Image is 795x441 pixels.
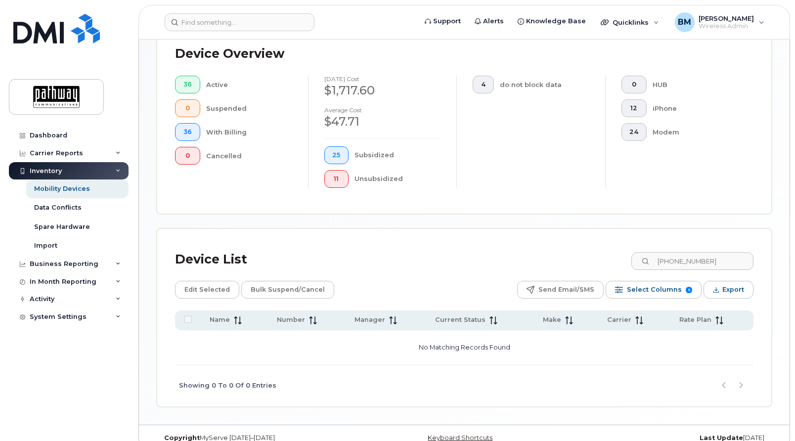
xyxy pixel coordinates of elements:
span: BM [678,16,691,28]
span: 25 [332,151,340,159]
button: 0 [175,147,200,165]
button: 11 [324,170,349,188]
a: Knowledge Base [511,11,593,31]
div: HUB [653,76,738,93]
div: Cancelled [206,147,292,165]
span: 0 [183,152,192,160]
div: iPhone [653,99,738,117]
span: Edit Selected [184,282,230,297]
div: do not block data [500,76,589,93]
input: Search Device List ... [631,252,753,270]
div: With Billing [206,123,292,141]
a: Support [418,11,468,31]
button: 0 [621,76,647,93]
p: No Matching Records Found [179,334,750,361]
div: Device List [175,247,247,272]
span: Make [543,315,561,324]
span: Manager [354,315,385,324]
span: 24 [629,128,638,136]
span: Number [277,315,305,324]
span: Bulk Suspend/Cancel [251,282,325,297]
span: Send Email/SMS [538,282,594,297]
span: Current Status [435,315,486,324]
span: 36 [183,128,192,136]
span: Support [433,16,461,26]
h4: Average cost [324,107,441,113]
span: 0 [629,81,638,88]
button: Export [704,281,753,299]
a: Alerts [468,11,511,31]
span: Carrier [607,315,631,324]
span: Quicklinks [613,18,649,26]
span: 0 [183,104,192,112]
button: Edit Selected [175,281,239,299]
span: Knowledge Base [526,16,586,26]
span: Rate Plan [679,315,711,324]
button: 4 [473,76,494,93]
input: Find something... [165,13,314,31]
button: 36 [175,123,200,141]
span: Alerts [483,16,504,26]
span: 4 [481,81,486,88]
span: Export [722,282,744,297]
button: Bulk Suspend/Cancel [241,281,334,299]
span: Select Columns [627,282,682,297]
div: Modem [653,123,738,141]
span: Wireless Admin [699,22,754,30]
span: Showing 0 To 0 Of 0 Entries [179,378,276,393]
span: [PERSON_NAME] [699,14,754,22]
button: 0 [175,99,200,117]
button: 36 [175,76,200,93]
span: 9 [686,287,692,293]
button: 12 [621,99,647,117]
div: Suspended [206,99,292,117]
button: Send Email/SMS [517,281,604,299]
div: Unsubsidized [354,170,441,188]
button: Select Columns 9 [606,281,702,299]
span: 11 [332,175,340,183]
h4: [DATE] cost [324,76,441,82]
button: 25 [324,146,349,164]
span: 36 [183,81,192,88]
div: Subsidized [354,146,441,164]
button: 24 [621,123,647,141]
div: $1,717.60 [324,82,441,99]
div: Active [206,76,292,93]
span: Name [210,315,230,324]
span: 12 [629,104,638,112]
div: Barbara Muzika [668,12,771,32]
div: Quicklinks [594,12,666,32]
div: $47.71 [324,113,441,130]
div: Device Overview [175,41,284,67]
